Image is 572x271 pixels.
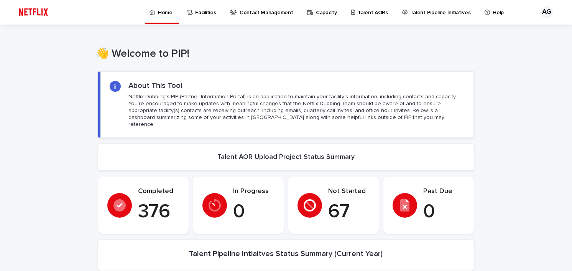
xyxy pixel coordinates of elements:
[95,48,471,61] h1: 👋 Welcome to PIP!
[423,200,465,223] p: 0
[423,187,465,196] p: Past Due
[138,187,179,196] p: Completed
[128,93,464,128] p: Netflix Dubbing's PIP (Partner Information Portal) is an application to maintain your facility's ...
[217,153,355,162] h2: Talent AOR Upload Project Status Summary
[233,187,274,196] p: In Progress
[233,200,274,223] p: 0
[541,6,553,18] div: AG
[328,200,370,223] p: 67
[15,5,52,20] img: ifQbXi3ZQGMSEF7WDB7W
[328,187,370,196] p: Not Started
[128,81,182,90] h2: About This Tool
[189,249,383,258] h2: Talent Pipeline Intiaitves Status Summary (Current Year)
[138,200,179,223] p: 376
